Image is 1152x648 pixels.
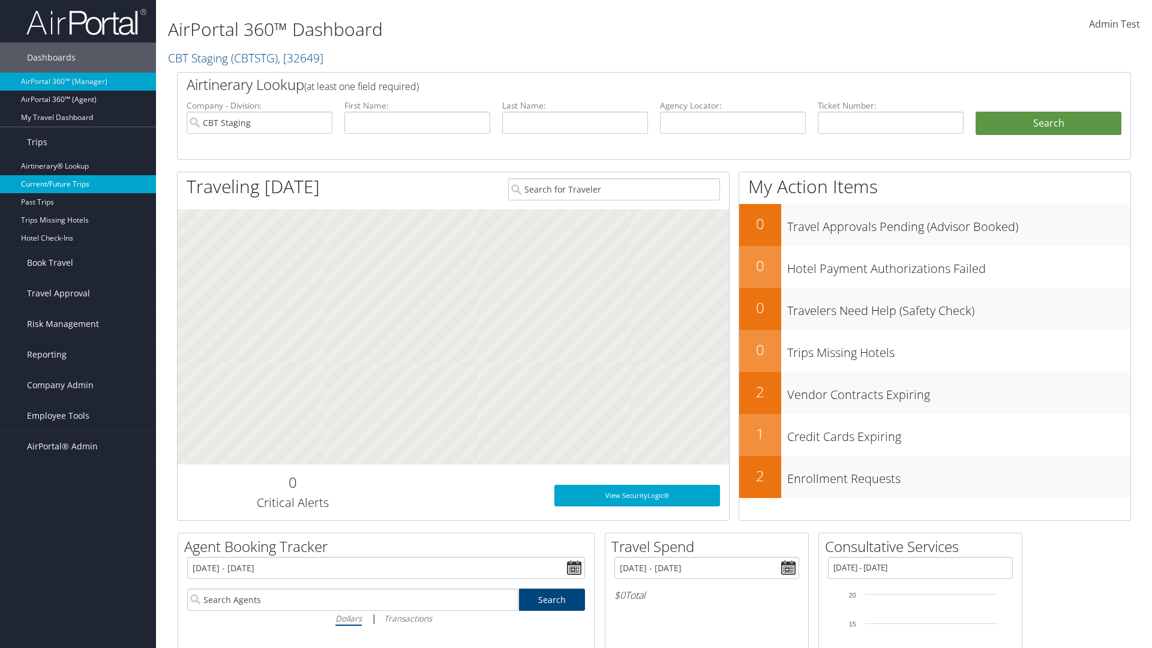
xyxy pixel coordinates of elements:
a: View SecurityLogic® [554,485,720,506]
h6: Total [614,589,799,602]
label: Company - Division: [187,100,332,112]
span: Reporting [27,340,67,370]
span: Company Admin [27,370,94,400]
h2: 2 [739,382,781,402]
input: Search for Traveler [508,178,720,200]
h2: Airtinerary Lookup [187,74,1042,95]
h1: AirPortal 360™ Dashboard [168,17,816,42]
span: , [ 32649 ] [278,50,323,66]
a: 0Travel Approvals Pending (Advisor Booked) [739,204,1130,246]
i: Transactions [384,613,432,624]
a: 2Enrollment Requests [739,456,1130,498]
span: Dashboards [27,43,76,73]
h2: 0 [187,472,398,493]
h3: Enrollment Requests [787,464,1130,487]
a: Search [519,589,586,611]
h2: Travel Spend [611,536,808,557]
h2: 1 [739,424,781,444]
h2: Consultative Services [825,536,1022,557]
h3: Vendor Contracts Expiring [787,380,1130,403]
h2: 0 [739,298,781,318]
h1: Traveling [DATE] [187,174,320,199]
h2: 0 [739,214,781,234]
h3: Trips Missing Hotels [787,338,1130,361]
h2: 0 [739,340,781,360]
tspan: 15 [849,620,856,628]
a: 0Trips Missing Hotels [739,330,1130,372]
label: Ticket Number: [818,100,964,112]
i: Dollars [335,613,362,624]
span: $0 [614,589,625,602]
h3: Credit Cards Expiring [787,422,1130,445]
a: Admin Test [1089,6,1140,43]
h3: Travel Approvals Pending (Advisor Booked) [787,212,1130,235]
span: ( CBTSTG ) [231,50,278,66]
a: 0Travelers Need Help (Safety Check) [739,288,1130,330]
span: Trips [27,127,47,157]
h2: 2 [739,466,781,486]
button: Search [976,112,1121,136]
a: 1Credit Cards Expiring [739,414,1130,456]
a: 0Hotel Payment Authorizations Failed [739,246,1130,288]
span: Travel Approval [27,278,90,308]
h1: My Action Items [739,174,1130,199]
span: Risk Management [27,309,99,339]
h3: Hotel Payment Authorizations Failed [787,254,1130,277]
h2: 0 [739,256,781,276]
h3: Critical Alerts [187,494,398,511]
img: airportal-logo.png [26,8,146,36]
label: Last Name: [502,100,648,112]
h2: Agent Booking Tracker [184,536,594,557]
input: Search Agents [187,589,518,611]
span: Book Travel [27,248,73,278]
tspan: 20 [849,592,856,599]
label: First Name: [344,100,490,112]
a: CBT Staging [168,50,323,66]
h3: Travelers Need Help (Safety Check) [787,296,1130,319]
span: (at least one field required) [304,80,419,93]
span: Employee Tools [27,401,89,431]
span: AirPortal® Admin [27,431,98,461]
span: Admin Test [1089,17,1140,31]
a: 2Vendor Contracts Expiring [739,372,1130,414]
label: Agency Locator: [660,100,806,112]
div: | [187,611,585,626]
